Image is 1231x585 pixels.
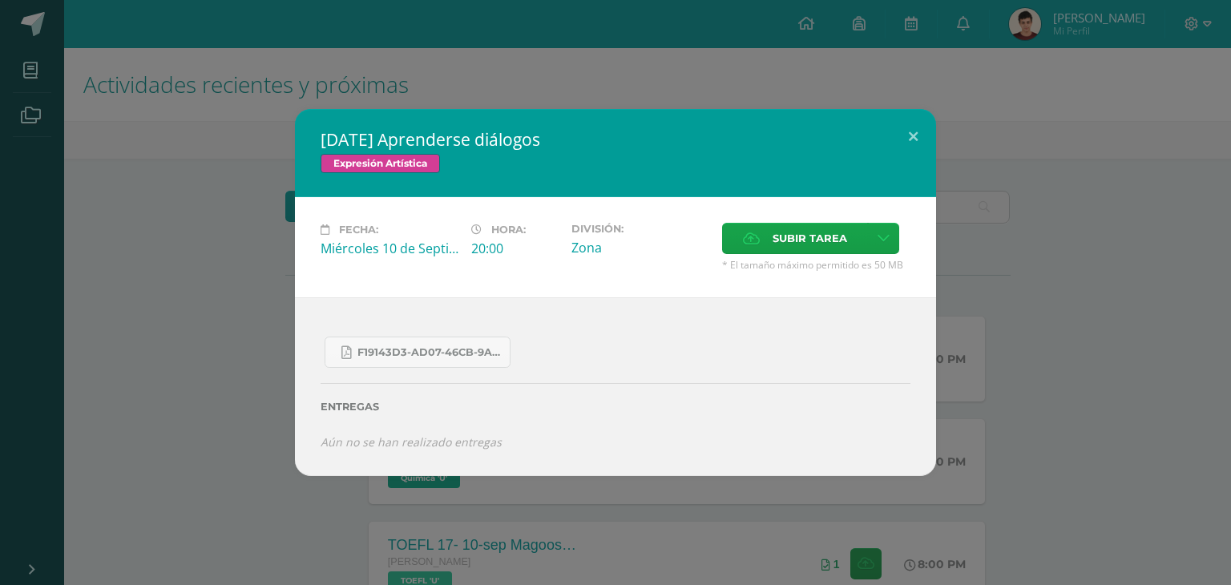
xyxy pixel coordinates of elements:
span: * El tamaño máximo permitido es 50 MB [722,258,910,272]
label: División: [571,223,709,235]
h2: [DATE] Aprenderse diálogos [321,128,910,151]
a: f19143d3-ad07-46cb-9a05-b908f9eac67d.pdf [325,337,511,368]
label: Entregas [321,401,910,413]
span: Fecha: [339,224,378,236]
span: Expresión Artística [321,154,440,173]
div: 20:00 [471,240,559,257]
span: Hora: [491,224,526,236]
span: Subir tarea [773,224,847,253]
span: f19143d3-ad07-46cb-9a05-b908f9eac67d.pdf [357,346,502,359]
button: Close (Esc) [890,109,936,163]
div: Miércoles 10 de Septiembre [321,240,458,257]
i: Aún no se han realizado entregas [321,434,502,450]
div: Zona [571,239,709,256]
